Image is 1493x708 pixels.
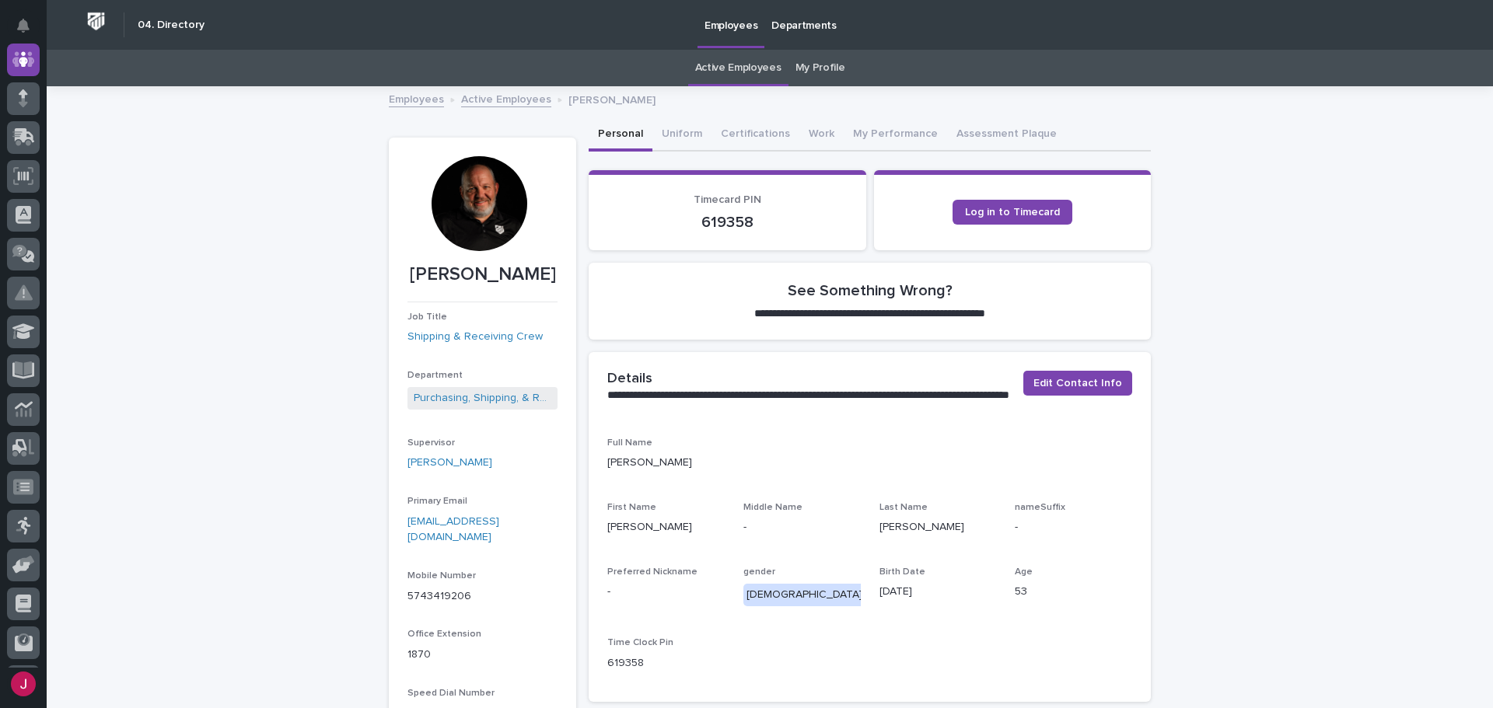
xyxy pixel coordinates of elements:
[743,567,775,577] span: gender
[607,455,1132,471] p: [PERSON_NAME]
[461,89,551,107] a: Active Employees
[607,438,652,448] span: Full Name
[407,516,499,543] a: [EMAIL_ADDRESS][DOMAIN_NAME]
[138,19,205,32] h2: 04. Directory
[695,50,781,86] a: Active Employees
[879,503,928,512] span: Last Name
[743,503,802,512] span: Middle Name
[879,584,997,600] p: [DATE]
[407,312,447,322] span: Job Title
[607,371,652,388] h2: Details
[407,371,463,380] span: Department
[414,390,551,406] a: Purchasing, Shipping, & Receiving
[7,9,40,42] button: Notifications
[879,519,997,535] p: [PERSON_NAME]
[407,689,495,698] span: Speed Dial Number
[1023,371,1132,396] button: Edit Contact Info
[743,584,865,606] div: [DEMOGRAPHIC_DATA]
[607,503,656,512] span: First Name
[788,281,953,300] h2: See Something Wrong?
[953,200,1072,225] a: Log in to Timecard
[694,194,761,205] span: Timecard PIN
[1015,503,1065,512] span: nameSuffix
[407,455,492,471] a: [PERSON_NAME]
[1015,519,1132,535] p: -
[879,567,925,577] span: Birth Date
[407,497,467,506] span: Primary Email
[844,119,947,152] button: My Performance
[407,630,481,639] span: Office Extension
[607,519,725,535] p: [PERSON_NAME]
[407,571,476,581] span: Mobile Number
[407,263,558,286] p: [PERSON_NAME]
[652,119,712,152] button: Uniform
[1033,375,1122,391] span: Edit Contact Info
[82,7,110,36] img: Workspace Logo
[19,19,40,44] div: Notifications
[7,668,40,700] button: users-avatar
[795,50,845,86] a: My Profile
[607,584,725,600] p: -
[407,438,455,448] span: Supervisor
[607,638,673,647] span: Time Clock Pin
[607,213,848,232] p: 619358
[407,329,543,345] a: Shipping & Receiving Crew
[607,655,725,671] p: 619358
[1015,584,1132,600] p: 53
[607,567,698,577] span: Preferred Nickname
[389,89,444,107] a: Employees
[743,519,861,535] p: -
[712,119,799,152] button: Certifications
[799,119,844,152] button: Work
[589,119,652,152] button: Personal
[1015,567,1033,577] span: Age
[947,119,1066,152] button: Assessment Plaque
[407,647,558,663] p: 1870
[407,591,471,602] a: 5743419206
[965,207,1060,218] span: Log in to Timecard
[568,90,656,107] p: [PERSON_NAME]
